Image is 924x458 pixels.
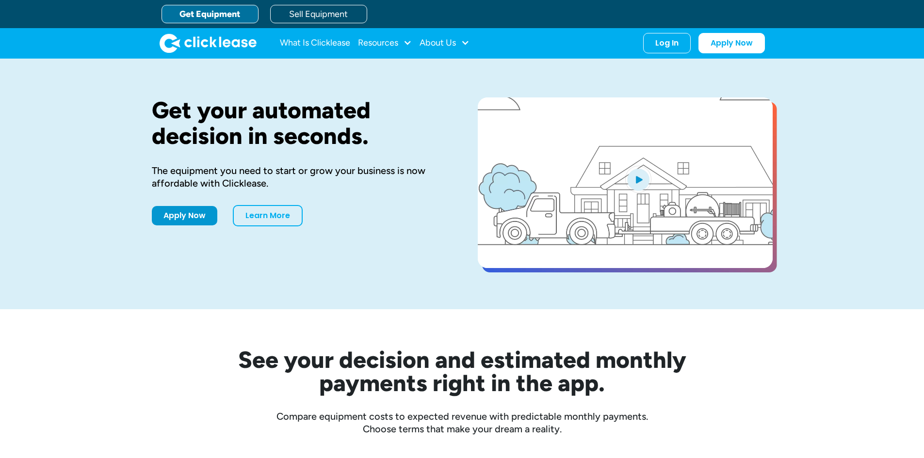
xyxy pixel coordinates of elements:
[270,5,367,23] a: Sell Equipment
[233,205,303,226] a: Learn More
[478,97,773,268] a: open lightbox
[191,348,734,395] h2: See your decision and estimated monthly payments right in the app.
[420,33,470,53] div: About Us
[160,33,257,53] a: home
[358,33,412,53] div: Resources
[160,33,257,53] img: Clicklease logo
[152,164,447,190] div: The equipment you need to start or grow your business is now affordable with Clicklease.
[655,38,679,48] div: Log In
[698,33,765,53] a: Apply Now
[152,97,447,149] h1: Get your automated decision in seconds.
[280,33,350,53] a: What Is Clicklease
[152,410,773,435] div: Compare equipment costs to expected revenue with predictable monthly payments. Choose terms that ...
[625,166,651,193] img: Blue play button logo on a light blue circular background
[152,206,217,225] a: Apply Now
[162,5,259,23] a: Get Equipment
